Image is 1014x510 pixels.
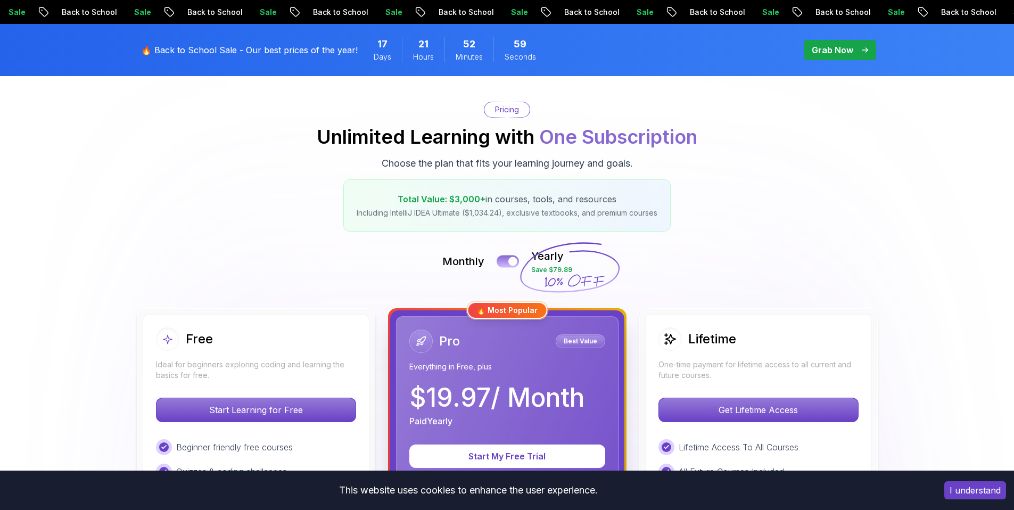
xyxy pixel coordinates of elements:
h2: Unlimited Learning with [317,126,697,147]
p: Get Lifetime Access [659,398,858,422]
h2: Pro [439,333,460,350]
span: Minutes [456,52,483,62]
button: Get Lifetime Access [658,398,859,422]
p: Back to School [679,7,751,18]
p: Back to School [427,7,500,18]
p: Best Value [557,336,604,347]
p: Sale [249,7,283,18]
span: 21 Hours [418,37,428,52]
p: Sale [500,7,534,18]
span: 17 Days [377,37,388,52]
p: Sale [374,7,408,18]
p: Ideal for beginners exploring coding and learning the basics for free. [156,359,356,381]
p: Monthly [442,254,484,269]
a: Get Lifetime Access [658,405,859,415]
a: Start Learning for Free [156,405,356,415]
p: Quizzes & coding challenges [176,465,287,478]
span: Total Value: $3,000+ [398,194,485,204]
p: Start My Free Trial [422,450,592,463]
p: Beginner friendly free courses [176,441,293,454]
p: $ 19.97 / Month [409,385,584,410]
p: Sale [123,7,157,18]
h2: Lifetime [688,331,736,348]
p: in courses, tools, and resources [357,193,657,205]
p: Grab Now [812,44,853,56]
p: Lifetime Access To All Courses [679,441,798,454]
p: Back to School [930,7,1002,18]
span: Seconds [505,52,536,62]
span: One Subscription [539,125,697,149]
button: Start My Free Trial [409,445,605,468]
div: This website uses cookies to enhance the user experience. [8,479,928,502]
p: Back to School [51,7,123,18]
p: One-time payment for lifetime access to all current and future courses. [658,359,859,381]
button: Start Learning for Free [156,398,356,422]
p: Choose the plan that fits your learning journey and goals. [382,156,633,171]
p: 🔥 Back to School Sale - Our best prices of the year! [141,44,358,56]
p: Back to School [302,7,374,18]
p: Pricing [495,104,519,115]
h2: Free [186,331,213,348]
p: Sale [751,7,785,18]
p: Everything in Free, plus [409,361,605,372]
span: Hours [413,52,434,62]
span: Days [374,52,391,62]
p: Back to School [804,7,877,18]
p: Sale [877,7,911,18]
button: Accept cookies [944,481,1006,499]
p: Paid Yearly [409,415,452,427]
p: Back to School [553,7,625,18]
p: All Future Courses Included [679,465,784,478]
p: Sale [625,7,659,18]
p: Including IntelliJ IDEA Ultimate ($1,034.24), exclusive textbooks, and premium courses [357,208,657,218]
span: 59 Seconds [514,37,526,52]
span: 52 Minutes [463,37,475,52]
p: Back to School [176,7,249,18]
